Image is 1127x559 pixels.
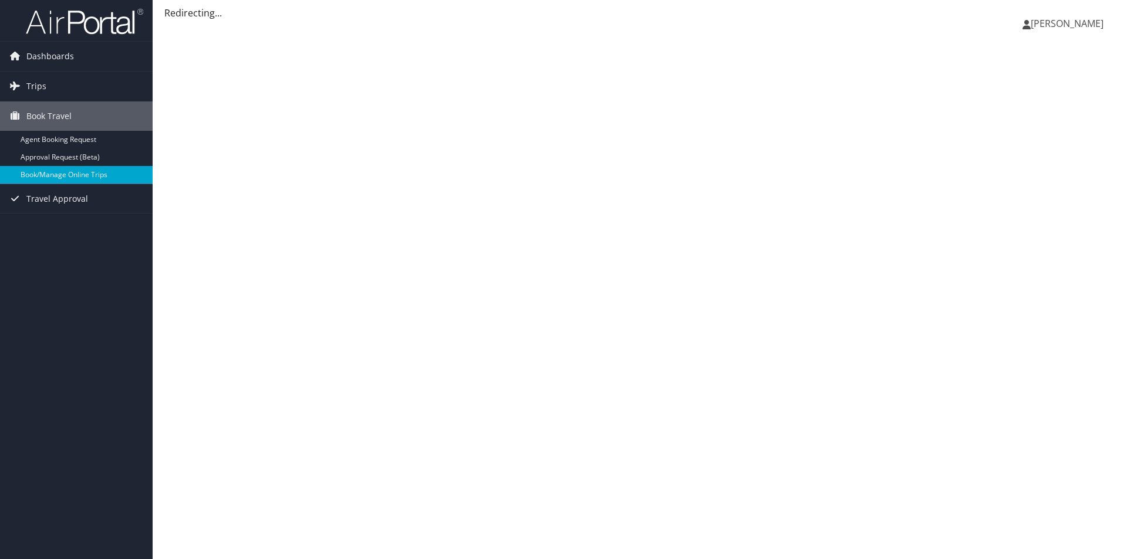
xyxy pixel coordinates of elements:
[1023,6,1115,41] a: [PERSON_NAME]
[164,6,1115,20] div: Redirecting...
[26,72,46,101] span: Trips
[26,42,74,71] span: Dashboards
[26,101,72,131] span: Book Travel
[26,184,88,214] span: Travel Approval
[1031,17,1104,30] span: [PERSON_NAME]
[26,8,143,35] img: airportal-logo.png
